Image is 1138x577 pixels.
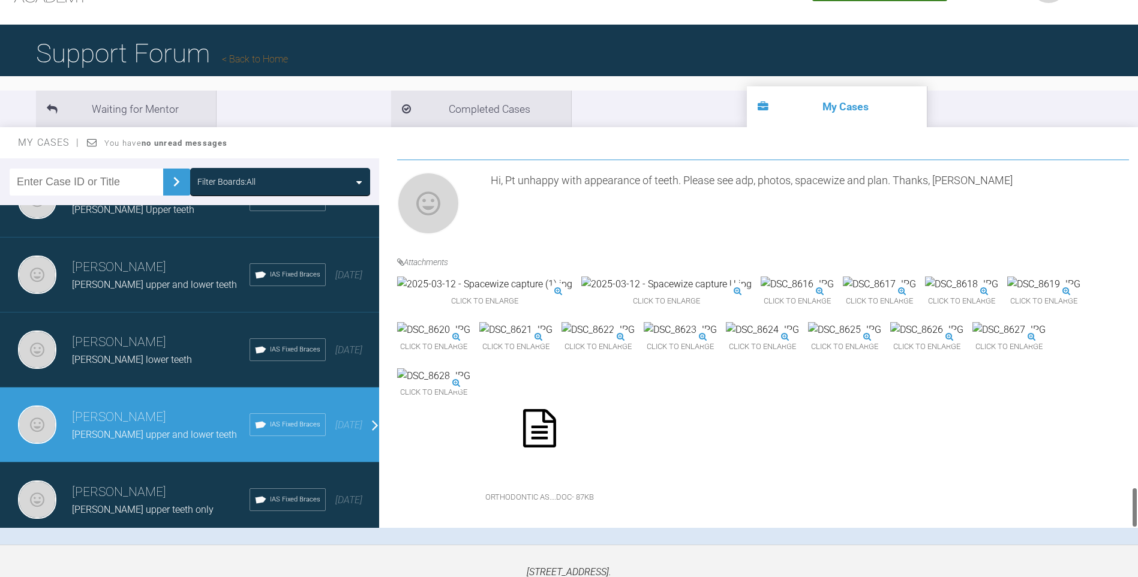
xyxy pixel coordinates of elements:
span: [PERSON_NAME] upper and lower teeth [72,279,237,290]
h3: [PERSON_NAME] [72,332,250,353]
span: [DATE] [335,494,362,506]
img: DSC_8628.JPG [397,368,470,384]
li: Waiting for Mentor [36,91,216,127]
img: DSC_8620.JPG [397,322,470,338]
span: Click to enlarge [808,338,881,356]
div: Filter Boards: All [197,175,256,188]
span: [DATE] [335,344,362,356]
span: Click to enlarge [644,338,717,356]
span: [PERSON_NAME] lower teeth [72,354,192,365]
span: Click to enlarge [843,292,916,311]
span: Click to enlarge [397,292,572,311]
input: Enter Case ID or Title [10,169,163,196]
img: chevronRight.28bd32b0.svg [167,172,186,191]
span: Click to enlarge [397,383,470,402]
span: [PERSON_NAME] upper and lower teeth [72,429,237,440]
div: Hi, Pt unhappy with appearance of teeth. Please see adp, photos, spacewize and plan. Thanks, [PER... [491,172,1129,239]
span: orthodontic As….doc - 87KB [479,488,599,507]
h4: Attachments [397,256,1129,269]
img: Neil Fearns [18,256,56,294]
img: DSC_8617.JPG [843,277,916,292]
span: Click to enlarge [761,292,834,311]
img: DSC_8627.JPG [972,322,1046,338]
h3: [PERSON_NAME] [72,407,250,428]
img: DSC_8626.JPG [890,322,963,338]
span: IAS Fixed Braces [270,419,320,430]
img: DSC_8623.JPG [644,322,717,338]
span: IAS Fixed Braces [270,269,320,280]
span: [DATE] [335,194,362,206]
img: 2025-03-12 - Spacewize capture U.jpg [581,277,752,292]
img: Neil Fearns [18,405,56,444]
li: Completed Cases [391,91,571,127]
img: Neil Fearns [18,480,56,519]
img: 2025-03-12 - Spacewize capture (1).jpg [397,277,572,292]
img: DSC_8619.JPG [1007,277,1080,292]
a: Back to Home [222,53,288,65]
span: Click to enlarge [726,338,799,356]
img: DSC_8621.JPG [479,322,553,338]
img: DSC_8622.JPG [562,322,635,338]
img: DSC_8625.JPG [808,322,881,338]
span: You have [104,139,227,148]
span: [PERSON_NAME] Upper teeth [72,204,194,215]
h1: Support Forum [36,32,288,74]
h3: [PERSON_NAME] [72,257,250,278]
span: Click to enlarge [1007,292,1080,311]
img: Neil Fearns [18,330,56,369]
span: [DATE] [335,269,362,281]
span: Click to enlarge [925,292,998,311]
span: Click to enlarge [397,338,470,356]
span: Click to enlarge [890,338,963,356]
span: IAS Fixed Braces [270,494,320,505]
strong: no unread messages [142,139,227,148]
li: My Cases [747,86,927,127]
span: [PERSON_NAME] upper teeth only [72,504,214,515]
span: Click to enlarge [581,292,752,311]
span: [DATE] [335,419,362,431]
span: My Cases [18,137,80,148]
img: DSC_8624.JPG [726,322,799,338]
h3: [PERSON_NAME] [72,482,250,503]
span: Click to enlarge [972,338,1046,356]
img: DSC_8618.JPG [925,277,998,292]
span: IAS Fixed Braces [270,344,320,355]
img: DSC_8616.JPG [761,277,834,292]
img: Neil Fearns [397,172,460,235]
span: Click to enlarge [562,338,635,356]
span: Click to enlarge [479,338,553,356]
